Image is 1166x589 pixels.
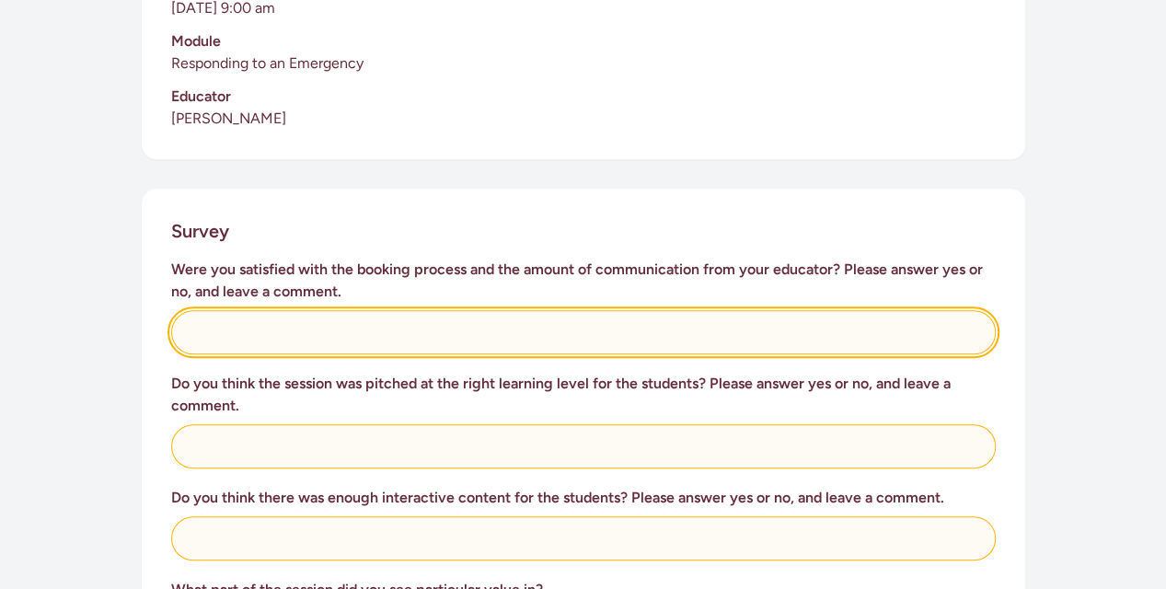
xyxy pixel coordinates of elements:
h3: Do you think there was enough interactive content for the students? Please answer yes or no, and ... [171,487,996,509]
h3: Educator [171,86,996,108]
h3: Were you satisfied with the booking process and the amount of communication from your educator? P... [171,259,996,303]
h2: Survey [171,218,229,244]
p: Responding to an Emergency [171,52,996,75]
h3: Do you think the session was pitched at the right learning level for the students? Please answer ... [171,373,996,417]
p: [PERSON_NAME] [171,108,996,130]
h3: Module [171,30,996,52]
